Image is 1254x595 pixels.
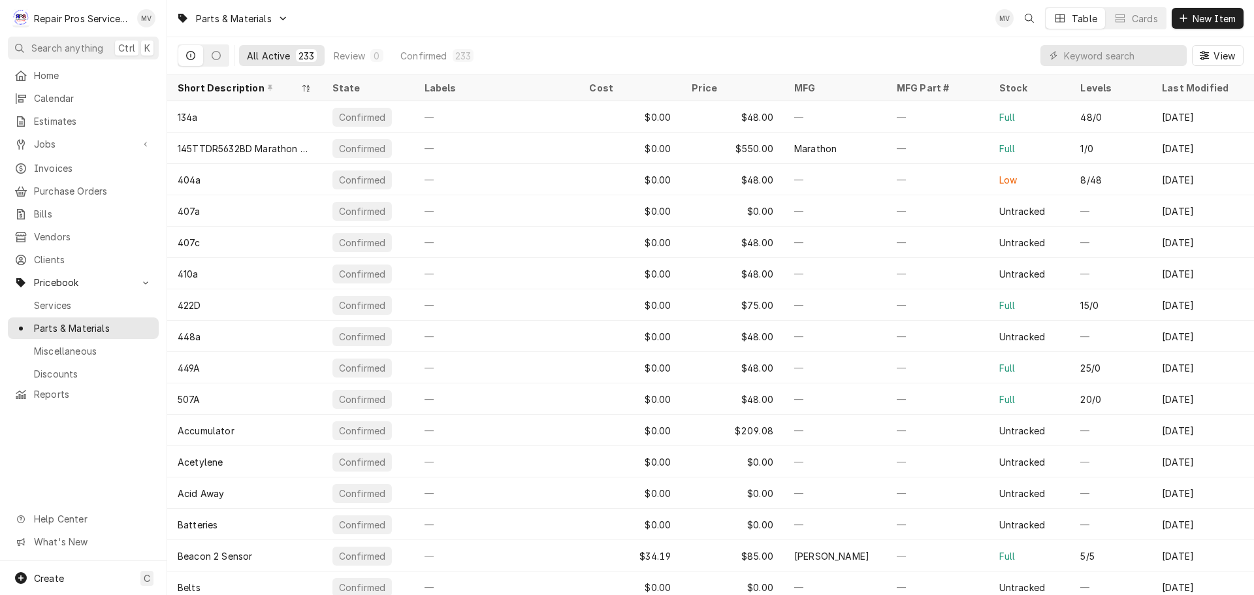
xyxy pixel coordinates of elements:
button: View [1192,45,1244,66]
div: — [784,509,886,540]
div: — [414,383,579,415]
div: — [1070,258,1151,289]
div: $0.00 [579,477,681,509]
div: $48.00 [681,227,784,258]
div: [DATE] [1151,477,1254,509]
span: What's New [34,535,151,549]
div: 448a [178,330,201,344]
div: All Active [247,49,291,63]
div: — [414,258,579,289]
a: Estimates [8,110,159,132]
div: Untracked [999,204,1045,218]
a: Clients [8,249,159,270]
div: — [886,258,989,289]
div: Cards [1132,12,1158,25]
div: 410a [178,267,199,281]
div: Marathon [794,142,837,155]
div: $0.00 [579,258,681,289]
div: — [784,258,886,289]
div: Accumulator [178,424,234,438]
div: Review [334,49,365,63]
div: [DATE] [1151,227,1254,258]
div: [DATE] [1151,446,1254,477]
a: Services [8,295,159,316]
div: Confirmed [338,267,387,281]
div: Batteries [178,518,217,532]
div: — [886,509,989,540]
div: Confirmed [338,424,387,438]
div: — [414,415,579,446]
div: — [886,227,989,258]
input: Keyword search [1064,45,1180,66]
div: 233 [455,49,471,63]
a: Parts & Materials [8,317,159,339]
div: Untracked [999,424,1045,438]
div: Confirmed [338,393,387,406]
span: Parts & Materials [34,321,152,335]
span: Discounts [34,367,152,381]
div: Confirmed [338,361,387,375]
div: Repair Pros Services Inc [34,12,130,25]
div: — [414,477,579,509]
span: Purchase Orders [34,184,152,198]
div: — [414,446,579,477]
div: [DATE] [1151,101,1254,133]
div: Confirmed [338,236,387,249]
div: MV [137,9,155,27]
div: 145TTDR5632BD Marathon Motor [178,142,312,155]
div: 5/5 [1080,549,1094,563]
div: — [414,321,579,352]
div: — [1070,321,1151,352]
div: — [886,352,989,383]
div: — [886,164,989,195]
div: — [1070,227,1151,258]
div: Beacon 2 Sensor [178,549,252,563]
div: $0.00 [681,477,784,509]
div: — [784,477,886,509]
div: — [886,383,989,415]
div: Price [692,81,771,95]
div: [DATE] [1151,509,1254,540]
div: $48.00 [681,321,784,352]
div: [DATE] [1151,258,1254,289]
div: — [414,227,579,258]
div: $0.00 [579,289,681,321]
div: [DATE] [1151,383,1254,415]
div: 1/0 [1080,142,1093,155]
div: $0.00 [681,195,784,227]
div: [DATE] [1151,415,1254,446]
div: Confirmed [338,142,387,155]
div: — [784,446,886,477]
div: Last Modified [1162,81,1241,95]
div: Untracked [999,518,1045,532]
span: Help Center [34,512,151,526]
div: Full [999,298,1016,312]
div: Confirmed [338,204,387,218]
a: Go to What's New [8,531,159,553]
div: Cost [589,81,668,95]
div: — [784,164,886,195]
div: 48/0 [1080,110,1102,124]
div: $0.00 [579,164,681,195]
div: MFG Part # [897,81,976,95]
div: [DATE] [1151,289,1254,321]
div: — [414,133,579,164]
span: K [144,41,150,55]
div: $0.00 [579,195,681,227]
a: Calendar [8,88,159,109]
div: — [784,101,886,133]
a: Home [8,65,159,86]
div: Untracked [999,581,1045,594]
div: — [1070,477,1151,509]
a: Go to Parts & Materials [171,8,294,29]
div: — [886,289,989,321]
div: — [1070,195,1151,227]
div: [DATE] [1151,133,1254,164]
span: Bills [34,207,152,221]
div: Confirmed [338,455,387,469]
a: Go to Jobs [8,133,159,155]
span: Vendors [34,230,152,244]
div: — [784,289,886,321]
div: Untracked [999,267,1045,281]
div: 8/48 [1080,173,1102,187]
